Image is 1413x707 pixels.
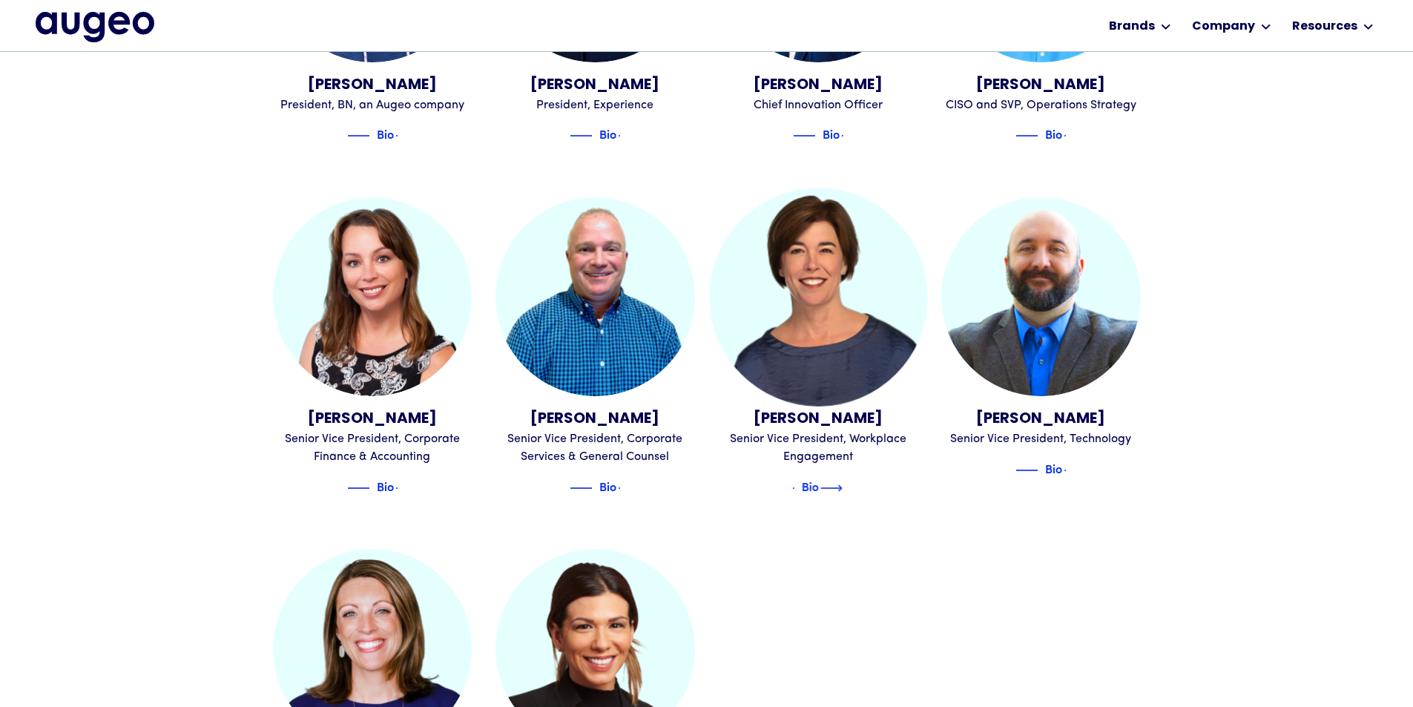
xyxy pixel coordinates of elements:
[1064,461,1086,479] img: Blue text arrow
[347,479,369,497] img: Blue decorative line
[719,430,918,466] div: Senior Vice President, Workplace Engagement
[495,96,695,114] div: President, Experience
[618,479,640,497] img: Blue text arrow
[1192,18,1255,36] div: Company
[941,430,1141,448] div: Senior Vice President, Technology
[941,408,1141,430] div: [PERSON_NAME]
[1015,127,1038,145] img: Blue decorative line
[495,197,695,397] img: Danny Kristal
[599,477,616,495] div: Bio
[273,96,472,114] div: President, BN, an Augeo company
[841,127,863,145] img: Blue text arrow
[719,96,918,114] div: Chief Innovation Officer
[941,96,1141,114] div: CISO and SVP, Operations Strategy
[941,74,1141,96] div: [PERSON_NAME]
[495,74,695,96] div: [PERSON_NAME]
[599,125,616,142] div: Bio
[495,430,695,466] div: Senior Vice President, Corporate Services & General Counsel
[719,197,918,496] a: Patty Saari[PERSON_NAME]Senior Vice President, Workplace EngagementBlue decorative lineBioBlue te...
[495,197,695,496] a: Danny Kristal[PERSON_NAME]Senior Vice President, Corporate Services & General CounselBlue decorat...
[618,127,640,145] img: Blue text arrow
[793,127,815,145] img: Blue decorative line
[1015,461,1038,479] img: Blue decorative line
[1064,127,1086,145] img: Blue text arrow
[36,12,154,42] img: Augeo's full logo in midnight blue.
[273,197,472,397] img: Jennifer Vanselow
[273,430,472,466] div: Senior Vice President, Corporate Finance & Accounting
[1045,125,1062,142] div: Bio
[395,127,418,145] img: Blue text arrow
[709,188,927,406] img: Patty Saari
[771,479,794,497] img: Blue decorative line
[1109,18,1155,36] div: Brands
[36,12,154,42] a: home
[347,127,369,145] img: Blue decorative line
[570,127,592,145] img: Blue decorative line
[801,477,818,495] div: Bio
[377,477,394,495] div: Bio
[273,197,472,496] a: Jennifer Vanselow[PERSON_NAME]Senior Vice President, Corporate Finance & AccountingBlue decorativ...
[941,197,1141,397] img: Nathaniel Engelsen
[377,125,394,142] div: Bio
[273,74,472,96] div: [PERSON_NAME]
[273,408,472,430] div: [PERSON_NAME]
[495,408,695,430] div: [PERSON_NAME]
[941,197,1141,479] a: Nathaniel Engelsen[PERSON_NAME]Senior Vice President, TechnologyBlue decorative lineBioBlue text ...
[1292,18,1357,36] div: Resources
[820,479,842,497] img: Blue text arrow
[570,479,592,497] img: Blue decorative line
[719,74,918,96] div: [PERSON_NAME]
[395,479,418,497] img: Blue text arrow
[1045,459,1062,477] div: Bio
[823,125,840,142] div: Bio
[719,408,918,430] div: [PERSON_NAME]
